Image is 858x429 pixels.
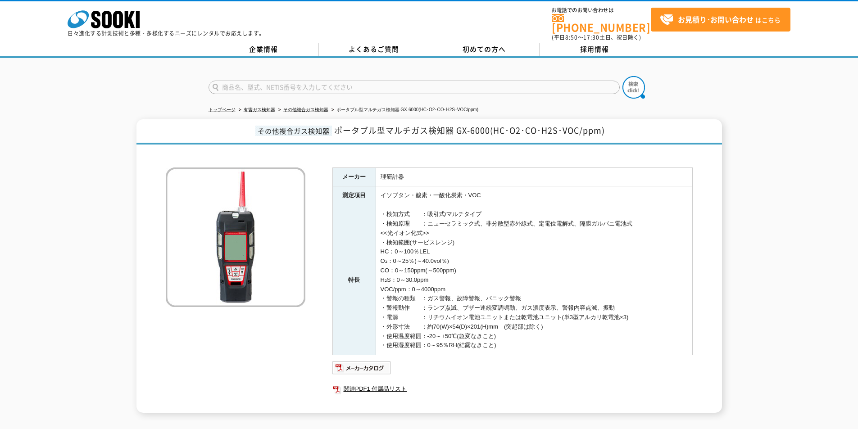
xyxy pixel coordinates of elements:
span: お電話でのお問い合わせは [552,8,651,13]
td: ・検知方式 ：吸引式/マルチタイプ ・検知原理 ：ニューセラミック式、非分散型赤外線式、定電位電解式、隔膜ガルバニ電池式 <<光イオン化式>> ・検知範囲(サービスレンジ) HC：0～100％L... [376,205,692,355]
p: 日々進化する計測技術と多種・多様化するニーズにレンタルでお応えします。 [68,31,265,36]
img: btn_search.png [622,76,645,99]
input: 商品名、型式、NETIS番号を入力してください [209,81,620,94]
img: ポータブル型マルチガス検知器 GX-6000(HC･O2･CO･H2S･VOC/ppm) [166,167,305,307]
td: イソブタン・酸素・一酸化炭素・VOC [376,186,692,205]
span: ポータブル型マルチガス検知器 GX-6000(HC･O2･CO･H2S･VOC/ppm) [334,124,605,136]
a: 初めての方へ [429,43,540,56]
td: 理研計器 [376,167,692,186]
a: [PHONE_NUMBER] [552,14,651,32]
a: トップページ [209,107,236,112]
a: 有害ガス検知器 [244,107,275,112]
li: ポータブル型マルチガス検知器 GX-6000(HC･O2･CO･H2S･VOC/ppm) [330,105,479,115]
a: よくあるご質問 [319,43,429,56]
span: 17:30 [583,33,599,41]
a: 採用情報 [540,43,650,56]
img: メーカーカタログ [332,361,391,375]
span: 初めての方へ [463,44,506,54]
span: その他複合ガス検知器 [255,126,332,136]
a: 企業情報 [209,43,319,56]
a: 関連PDF1 付属品リスト [332,383,693,395]
a: その他複合ガス検知器 [283,107,328,112]
th: メーカー [332,167,376,186]
strong: お見積り･お問い合わせ [678,14,754,25]
a: お見積り･お問い合わせはこちら [651,8,790,32]
span: (平日 ～ 土日、祝日除く) [552,33,641,41]
th: 特長 [332,205,376,355]
span: 8:50 [565,33,578,41]
a: メーカーカタログ [332,366,391,373]
span: はこちら [660,13,781,27]
th: 測定項目 [332,186,376,205]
